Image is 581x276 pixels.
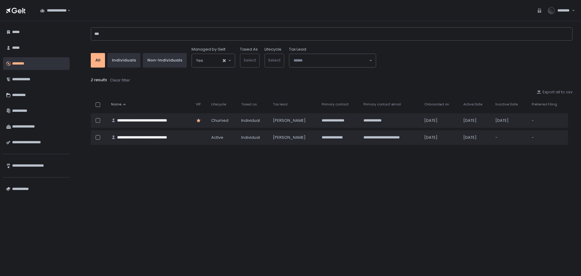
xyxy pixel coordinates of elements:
div: [DATE] [424,135,456,140]
div: - [532,135,564,140]
span: Yes [196,58,203,64]
button: Export all to csv [537,89,573,95]
div: 2 results [91,77,573,83]
input: Search for option [203,58,222,64]
span: Select [244,57,256,63]
div: Non-Individuals [147,58,182,63]
span: Inactive Date [495,102,518,107]
div: [DATE] [495,118,524,123]
div: [DATE] [463,118,488,123]
label: Taxed As [240,47,258,52]
button: Individuals [107,53,140,68]
div: All [95,58,100,63]
span: Active Date [463,102,482,107]
button: Non-Individuals [143,53,187,68]
div: Individual [241,135,266,140]
span: Onboarded on [424,102,449,107]
button: All [91,53,105,68]
div: Search for option [36,4,71,17]
span: Managed by Gelt [192,47,225,52]
span: Taxed as [241,102,257,107]
span: active [211,135,223,140]
div: Search for option [192,54,235,67]
div: [PERSON_NAME] [273,118,314,123]
button: Clear filter [110,77,130,83]
span: Primary contact email [363,102,401,107]
span: Preferred Filing [532,102,557,107]
button: Clear Selected [223,59,226,62]
div: [DATE] [463,135,488,140]
label: Lifecycle [264,47,281,52]
span: Tax Lead [289,47,306,52]
span: Select [268,57,281,63]
div: Individual [241,118,266,123]
div: - [495,135,524,140]
div: Search for option [289,54,376,67]
span: VIP [196,102,201,107]
div: Individuals [112,58,136,63]
span: Name [111,102,121,107]
span: Tax lead [273,102,287,107]
input: Search for option [294,58,369,64]
div: - [532,118,564,123]
span: Lifecycle [211,102,226,107]
span: Primary contact [322,102,349,107]
div: [DATE] [424,118,456,123]
div: [PERSON_NAME] [273,135,314,140]
span: churned [211,118,228,123]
